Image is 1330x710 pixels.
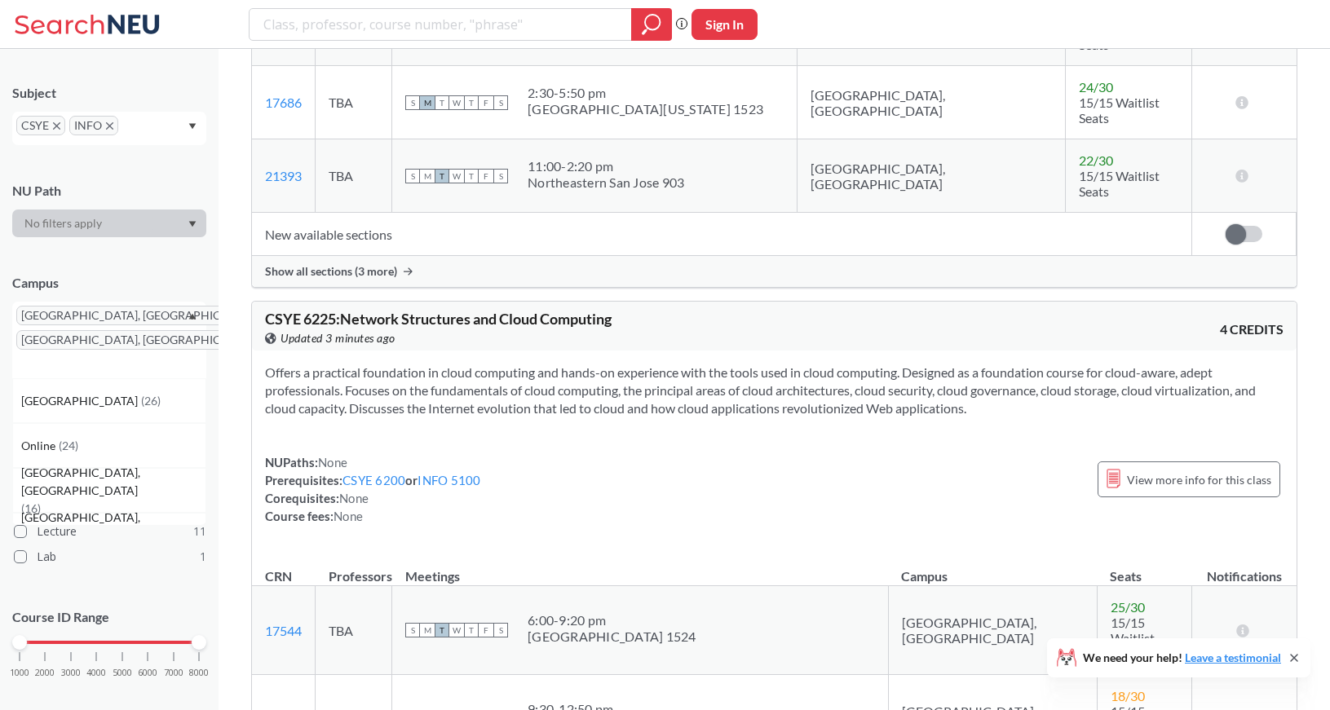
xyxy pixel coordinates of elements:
[14,521,206,542] label: Lecture
[528,628,696,645] div: [GEOGRAPHIC_DATA] 1524
[692,9,758,40] button: Sign In
[464,95,479,110] span: T
[449,169,464,183] span: W
[265,95,302,110] a: 17686
[316,66,392,139] td: TBA
[1111,599,1145,615] span: 25 / 30
[420,169,435,183] span: M
[318,455,347,470] span: None
[797,66,1066,139] td: [GEOGRAPHIC_DATA], [GEOGRAPHIC_DATA]
[642,13,661,36] svg: magnifying glass
[188,123,197,130] svg: Dropdown arrow
[420,95,435,110] span: M
[1220,320,1284,338] span: 4 CREDITS
[493,169,508,183] span: S
[59,439,78,452] span: ( 24 )
[464,623,479,637] span: T
[435,623,449,637] span: T
[1192,551,1297,586] th: Notifications
[12,608,206,627] p: Course ID Range
[21,392,141,410] span: [GEOGRAPHIC_DATA]
[1079,168,1160,199] span: 15/15 Waitlist Seats
[16,116,65,135] span: CSYEX to remove pill
[418,473,480,487] a: INFO 5100
[420,623,435,637] span: M
[16,306,276,325] span: [GEOGRAPHIC_DATA], [GEOGRAPHIC_DATA]X to remove pill
[12,302,206,378] div: [GEOGRAPHIC_DATA], [GEOGRAPHIC_DATA]X to remove pill[GEOGRAPHIC_DATA], [GEOGRAPHIC_DATA]X to remo...
[631,8,672,41] div: magnifying glass
[1079,79,1113,95] span: 24 / 30
[106,122,113,130] svg: X to remove pill
[528,612,696,628] div: 6:00 - 9:20 pm
[1127,470,1271,490] span: View more info for this class
[464,169,479,183] span: T
[405,169,420,183] span: S
[888,586,1097,675] td: [GEOGRAPHIC_DATA], [GEOGRAPHIC_DATA]
[1083,652,1281,664] span: We need your help!
[265,623,302,638] a: 17544
[528,85,763,101] div: 2:30 - 5:50 pm
[1079,152,1113,168] span: 22 / 30
[435,95,449,110] span: T
[53,122,60,130] svg: X to remove pill
[528,174,684,191] div: Northeastern San Jose 903
[342,473,405,487] a: CSYE 6200
[252,213,1191,256] td: New available sections
[334,509,363,523] span: None
[449,623,464,637] span: W
[392,551,889,586] th: Meetings
[12,274,206,292] div: Campus
[479,95,493,110] span: F
[888,551,1097,586] th: Campus
[1079,95,1160,126] span: 15/15 Waitlist Seats
[12,209,206,237] div: Dropdown arrow
[188,313,197,320] svg: Dropdown arrow
[21,464,205,500] span: [GEOGRAPHIC_DATA], [GEOGRAPHIC_DATA]
[281,329,395,347] span: Updated 3 minutes ago
[164,668,183,677] span: 7000
[252,256,1297,287] div: Show all sections (3 more)
[21,501,41,515] span: ( 16 )
[61,668,81,677] span: 3000
[265,264,397,279] span: Show all sections (3 more)
[188,221,197,227] svg: Dropdown arrow
[10,668,29,677] span: 1000
[493,623,508,637] span: S
[449,95,464,110] span: W
[265,364,1284,417] section: Offers a practical foundation in cloud computing and hands-on experience with the tools used in c...
[21,437,59,455] span: Online
[479,169,493,183] span: F
[528,101,763,117] div: [GEOGRAPHIC_DATA][US_STATE] 1523
[21,509,205,545] span: [GEOGRAPHIC_DATA], [GEOGRAPHIC_DATA]
[35,668,55,677] span: 2000
[12,84,206,102] div: Subject
[1097,551,1192,586] th: Seats
[797,139,1066,213] td: [GEOGRAPHIC_DATA], [GEOGRAPHIC_DATA]
[265,168,302,183] a: 21393
[265,310,612,328] span: CSYE 6225 : Network Structures and Cloud Computing
[193,523,206,540] span: 11
[1111,688,1145,703] span: 18 / 30
[528,158,684,174] div: 11:00 - 2:20 pm
[141,394,161,408] span: ( 26 )
[86,668,106,677] span: 4000
[316,551,392,586] th: Professors
[405,623,420,637] span: S
[113,668,132,677] span: 5000
[316,139,392,213] td: TBA
[339,491,369,505] span: None
[262,11,620,38] input: Class, professor, course number, "phrase"
[435,169,449,183] span: T
[1111,615,1155,661] span: 15/15 Waitlist Seats
[316,586,392,675] td: TBA
[16,330,276,350] span: [GEOGRAPHIC_DATA], [GEOGRAPHIC_DATA]X to remove pill
[479,623,493,637] span: F
[12,182,206,200] div: NU Path
[138,668,157,677] span: 6000
[265,453,481,525] div: NUPaths: Prerequisites: or Corequisites: Course fees:
[14,546,206,567] label: Lab
[1185,650,1281,664] a: Leave a testimonial
[189,668,209,677] span: 8000
[405,95,420,110] span: S
[200,548,206,566] span: 1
